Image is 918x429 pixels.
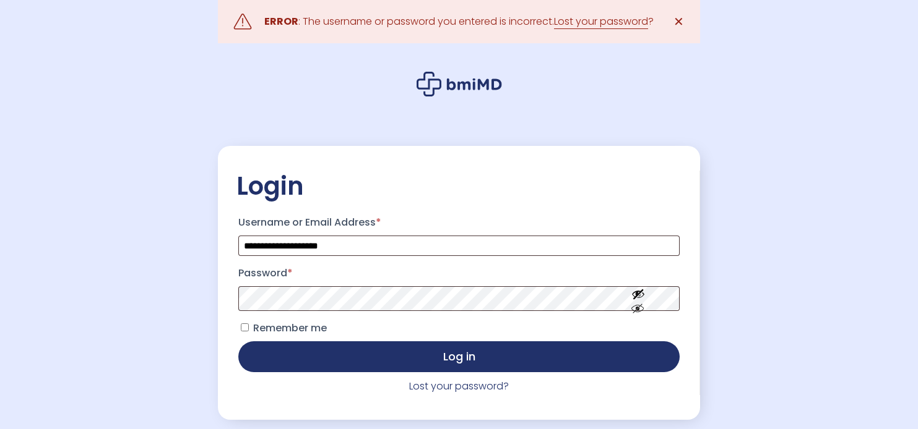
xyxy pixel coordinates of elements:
[666,9,691,34] a: ✕
[253,321,327,335] span: Remember me
[264,13,654,30] div: : The username or password you entered is incorrect. ?
[409,379,509,393] a: Lost your password?
[238,341,680,372] button: Log in
[238,263,680,283] label: Password
[236,171,682,202] h2: Login
[673,13,684,30] span: ✕
[604,278,673,320] button: Show password
[241,323,249,331] input: Remember me
[238,213,680,232] label: Username or Email Address
[264,14,298,28] strong: ERROR
[554,14,648,29] a: Lost your password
